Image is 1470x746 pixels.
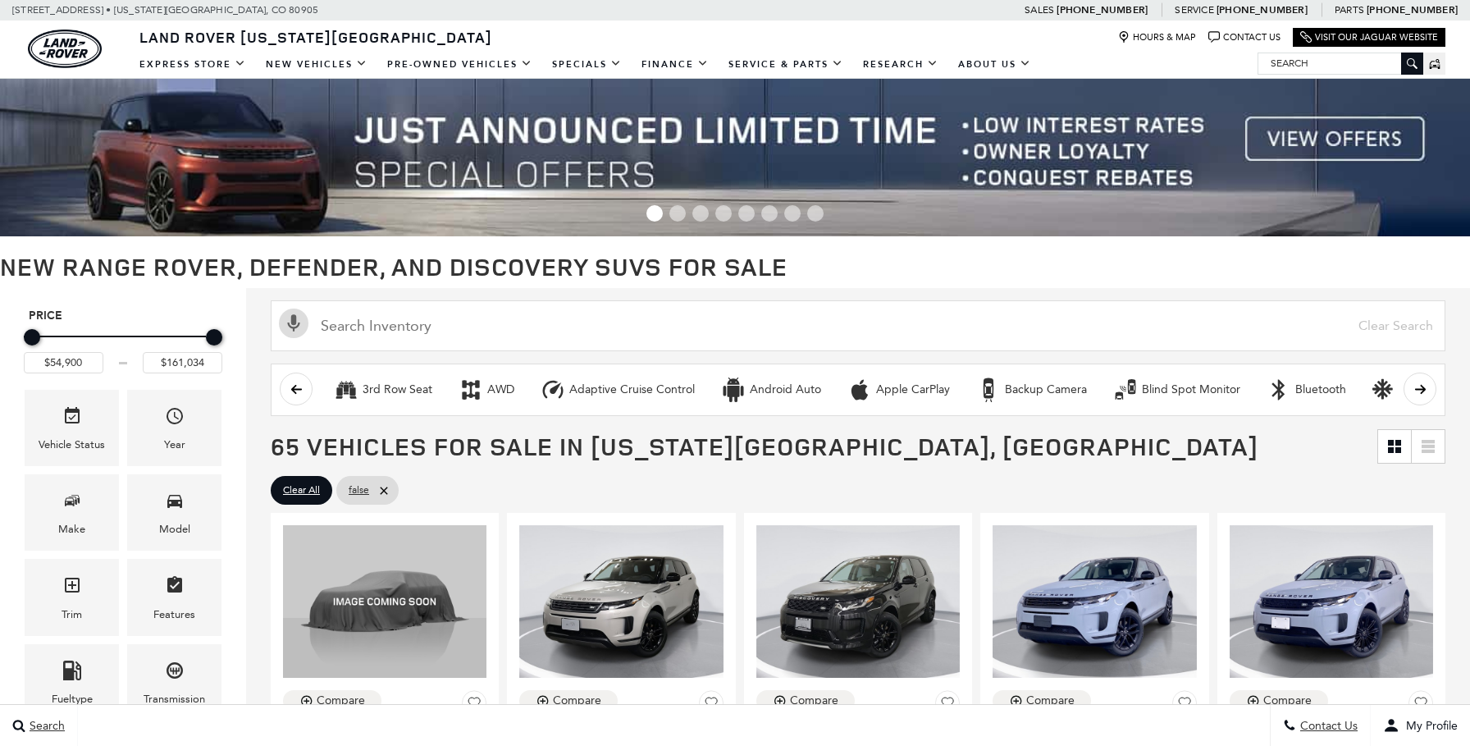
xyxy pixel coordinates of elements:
[1118,31,1196,43] a: Hours & Map
[24,323,222,373] div: Price
[738,205,755,222] span: Go to slide 5
[1267,378,1291,402] div: Bluetooth
[750,382,821,397] div: Android Auto
[143,352,222,373] input: Maximum
[62,571,82,605] span: Trim
[553,693,601,708] div: Compare
[541,378,565,402] div: Adaptive Cruise Control
[139,27,492,47] span: Land Rover [US_STATE][GEOGRAPHIC_DATA]
[1258,53,1422,73] input: Search
[130,50,256,79] a: EXPRESS STORE
[1104,373,1249,407] button: Blind Spot MonitorBlind Spot Monitor
[165,487,185,520] span: Model
[165,657,185,690] span: Transmission
[1258,373,1355,407] button: BluetoothBluetooth
[363,382,432,397] div: 3rd Row Seat
[62,487,82,520] span: Make
[847,378,872,402] div: Apple CarPlay
[283,480,320,501] span: Clear All
[144,690,205,708] div: Transmission
[1295,382,1346,397] div: Bluetooth
[280,373,313,405] button: scroll left
[25,390,119,466] div: VehicleVehicle Status
[283,525,486,678] img: 2026 LAND ROVER Range Rover Evoque S
[153,606,195,624] div: Features
[569,382,695,397] div: Adaptive Cruise Control
[62,402,82,436] span: Vehicle
[712,373,830,407] button: Android AutoAndroid Auto
[1005,382,1087,397] div: Backup Camera
[699,690,724,721] button: Save Vehicle
[25,644,119,721] div: FueltypeFueltype
[164,436,185,454] div: Year
[450,373,523,407] button: AWDAWD
[52,690,93,708] div: Fueltype
[719,50,853,79] a: Service & Parts
[519,690,618,712] button: Compare Vehicle
[1300,31,1438,43] a: Visit Our Jaguar Website
[1404,373,1436,405] button: scroll right
[325,373,441,407] button: 3rd Row Seat3rd Row Seat
[721,378,746,402] div: Android Auto
[838,373,959,407] button: Apple CarPlayApple CarPlay
[24,329,40,346] div: Minimum Price
[761,205,778,222] span: Go to slide 6
[25,474,119,551] div: MakeMake
[12,4,318,16] a: [STREET_ADDRESS] • [US_STATE][GEOGRAPHIC_DATA], CO 80905
[130,27,502,47] a: Land Rover [US_STATE][GEOGRAPHIC_DATA]
[1142,382,1240,397] div: Blind Spot Monitor
[62,606,82,624] div: Trim
[271,429,1258,463] span: 65 Vehicles for Sale in [US_STATE][GEOGRAPHIC_DATA], [GEOGRAPHIC_DATA]
[39,436,105,454] div: Vehicle Status
[1230,525,1433,678] img: 2025 LAND ROVER Range Rover Evoque S
[519,525,723,678] img: 2026 LAND ROVER Range Rover Evoque S
[935,690,960,721] button: Save Vehicle
[256,50,377,79] a: New Vehicles
[165,571,185,605] span: Features
[1208,31,1281,43] a: Contact Us
[1408,690,1433,721] button: Save Vehicle
[1230,690,1328,712] button: Compare Vehicle
[377,50,542,79] a: Pre-Owned Vehicles
[25,719,65,733] span: Search
[317,693,365,708] div: Compare
[532,373,704,407] button: Adaptive Cruise ControlAdaptive Cruise Control
[715,205,732,222] span: Go to slide 4
[632,50,719,79] a: Finance
[756,525,960,678] img: 2025 LAND ROVER Discovery Sport S
[1296,719,1358,733] span: Contact Us
[29,309,217,323] h5: Price
[24,352,103,373] input: Minimum
[1335,4,1364,16] span: Parts
[993,690,1091,712] button: Compare Vehicle
[669,205,686,222] span: Go to slide 2
[790,693,838,708] div: Compare
[1175,4,1213,16] span: Service
[459,378,483,402] div: AWD
[1057,3,1148,16] a: [PHONE_NUMBER]
[1263,693,1312,708] div: Compare
[159,520,190,538] div: Model
[334,378,358,402] div: 3rd Row Seat
[127,474,221,551] div: ModelModel
[853,50,948,79] a: Research
[127,559,221,635] div: FeaturesFeatures
[1026,693,1075,708] div: Compare
[349,480,369,501] span: false
[487,382,514,397] div: AWD
[784,205,801,222] span: Go to slide 7
[206,329,222,346] div: Maximum Price
[25,559,119,635] div: TrimTrim
[976,378,1001,402] div: Backup Camera
[1217,3,1308,16] a: [PHONE_NUMBER]
[1372,378,1397,402] div: Cooled Seats
[807,205,824,222] span: Go to slide 8
[542,50,632,79] a: Specials
[283,690,381,712] button: Compare Vehicle
[1367,3,1458,16] a: [PHONE_NUMBER]
[62,657,82,690] span: Fueltype
[279,309,308,338] svg: Click to toggle on voice search
[165,402,185,436] span: Year
[271,300,1445,351] input: Search Inventory
[876,382,950,397] div: Apple CarPlay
